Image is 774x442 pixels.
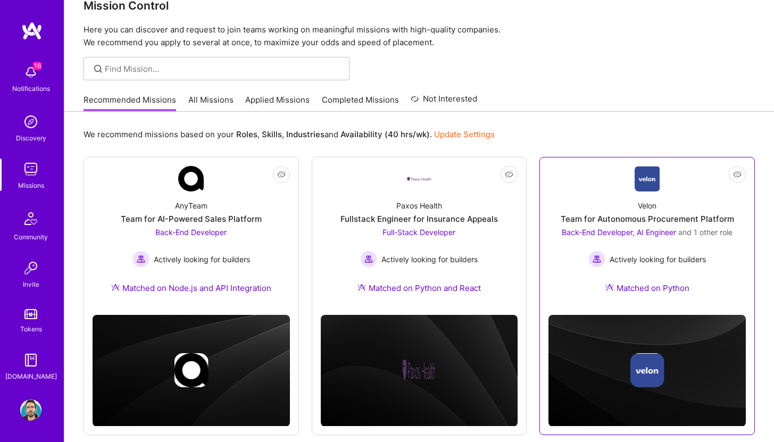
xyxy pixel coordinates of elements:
img: Actively looking for builders [132,251,149,268]
img: Invite [20,257,41,279]
img: cover [548,315,746,427]
a: Not Interested [411,93,477,112]
img: discovery [20,111,41,132]
i: icon EyeClosed [733,170,742,179]
img: tokens [24,309,37,319]
a: Company LogoPaxos HealthFullstack Engineer for Insurance AppealsFull-Stack Developer Actively loo... [321,166,518,306]
a: Company LogoAnyTeamTeam for AI-Powered Sales PlatformBack-End Developer Actively looking for buil... [93,166,290,306]
b: Availability (40 hrs/wk) [340,129,430,139]
a: Completed Missions [322,94,399,112]
a: Update Settings [434,129,495,139]
div: Tokens [20,323,42,335]
span: Back-End Developer [155,228,227,237]
img: Ateam Purple Icon [357,283,366,291]
span: Full-Stack Developer [382,228,455,237]
img: Actively looking for builders [588,251,605,268]
b: Industries [286,129,324,139]
img: bell [20,62,41,83]
div: Paxos Health [396,200,442,211]
a: Applied Missions [245,94,310,112]
img: Company Logo [178,166,204,191]
span: Actively looking for builders [154,254,250,265]
img: logo [21,21,43,40]
span: 16 [33,62,41,70]
div: Notifications [12,83,50,94]
i: icon EyeClosed [277,170,286,179]
img: Actively looking for builders [360,251,377,268]
div: Velon [638,200,656,211]
input: Find Mission... [105,63,342,74]
span: Actively looking for builders [610,254,706,265]
b: Skills [262,129,282,139]
div: Invite [23,279,39,290]
div: Fullstack Engineer for Insurance Appeals [340,213,498,224]
div: Matched on Python [605,282,689,294]
img: Company logo [174,353,208,387]
div: Missions [18,180,44,191]
div: Team for AI-Powered Sales Platform [121,213,262,224]
img: User Avatar [20,399,41,421]
a: All Missions [188,94,234,112]
img: teamwork [20,159,41,180]
a: User Avatar [18,399,44,421]
img: guide book [20,349,41,371]
img: Ateam Purple Icon [605,283,614,291]
img: cover [321,315,518,427]
span: Back-End Developer, AI Engineer [562,228,676,237]
img: Company logo [630,353,664,387]
a: Recommended Missions [84,94,176,112]
i: icon EyeClosed [505,170,513,179]
img: Company Logo [635,166,660,191]
div: Team for Autonomous Procurement Platform [561,213,734,224]
img: Company Logo [406,176,432,182]
i: icon SearchGrey [92,63,104,75]
div: Matched on Python and React [357,282,481,294]
span: Actively looking for builders [381,254,478,265]
b: Roles [236,129,257,139]
div: Matched on Node.js and API Integration [111,282,271,294]
p: Here you can discover and request to join teams working on meaningful missions with high-quality ... [84,23,755,49]
div: Community [14,231,48,243]
div: Discovery [16,132,46,144]
img: Company logo [402,353,436,387]
span: and 1 other role [678,228,733,237]
img: cover [93,315,290,427]
a: Company LogoVelonTeam for Autonomous Procurement PlatformBack-End Developer, AI Engineer and 1 ot... [548,166,746,306]
p: We recommend missions based on your , , and . [84,129,495,140]
div: AnyTeam [175,200,207,211]
img: Community [18,206,44,231]
img: Ateam Purple Icon [111,283,120,291]
div: [DOMAIN_NAME] [5,371,57,382]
